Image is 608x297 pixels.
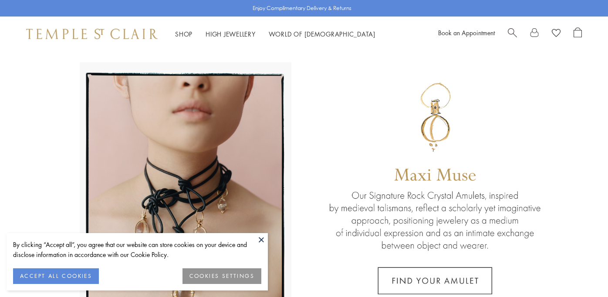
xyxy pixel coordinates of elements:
a: Search [508,27,517,40]
button: ACCEPT ALL COOKIES [13,268,99,284]
div: By clicking “Accept all”, you agree that our website can store cookies on your device and disclos... [13,240,261,260]
a: Open Shopping Bag [574,27,582,40]
img: Temple St. Clair [26,29,158,39]
a: ShopShop [175,30,193,38]
p: Enjoy Complimentary Delivery & Returns [253,4,351,13]
a: World of [DEMOGRAPHIC_DATA]World of [DEMOGRAPHIC_DATA] [269,30,375,38]
button: COOKIES SETTINGS [182,268,261,284]
nav: Main navigation [175,29,375,40]
a: Book an Appointment [438,28,495,37]
a: High JewelleryHigh Jewellery [206,30,256,38]
a: View Wishlist [552,27,561,40]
